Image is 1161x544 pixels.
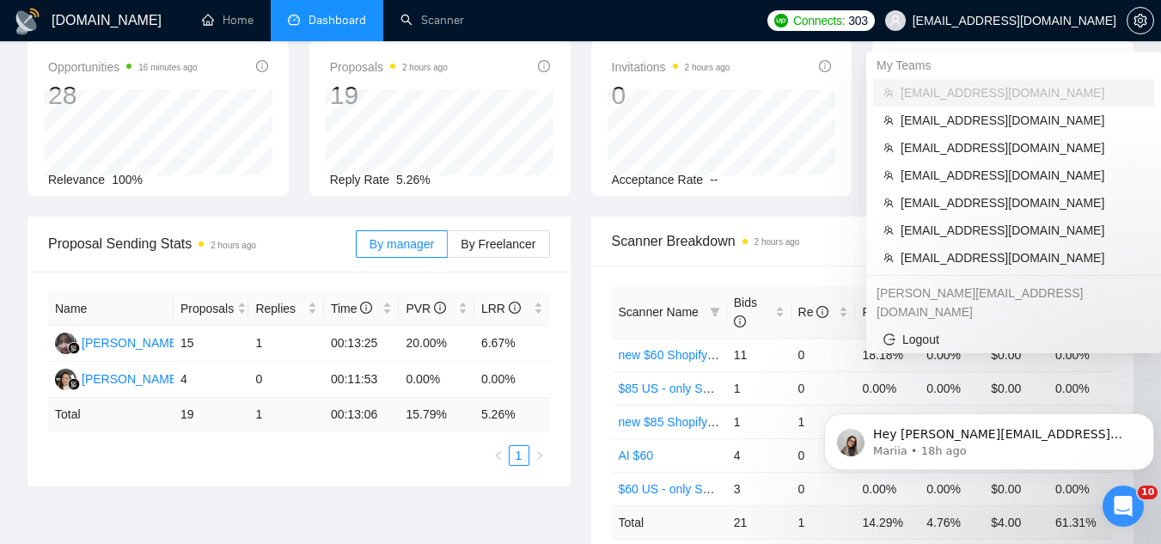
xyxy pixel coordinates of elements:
time: 16 minutes ago [138,63,197,72]
td: 0.00% [474,362,550,398]
td: 5.26 % [474,398,550,431]
li: 1 [509,445,529,466]
span: team [883,253,894,263]
span: Reply Rate [330,173,389,186]
button: setting [1127,7,1154,34]
span: team [883,143,894,153]
span: info-circle [819,60,831,72]
td: 0.00% [1048,371,1113,405]
td: 1 [248,326,324,362]
th: Proposals [174,292,249,326]
span: info-circle [816,306,828,318]
th: Name [48,292,174,326]
span: [EMAIL_ADDRESS][DOMAIN_NAME] [901,166,1144,185]
div: 0 [612,79,730,112]
span: dashboard [288,14,300,26]
span: team [883,170,894,180]
td: 3 [727,472,791,505]
span: team [883,88,894,98]
td: 1 [727,371,791,405]
span: info-circle [538,60,550,72]
span: Dashboard [309,13,366,28]
td: 61.31 % [1048,505,1113,539]
button: right [529,445,550,466]
div: My Teams [866,52,1161,79]
button: left [488,445,509,466]
td: 14.29 % [855,505,920,539]
span: 303 [848,11,867,30]
td: 00:11:53 [324,362,400,398]
span: filter [710,307,720,317]
span: Scanner Breakdown [612,230,1114,252]
span: right [535,450,545,461]
a: $60 US - only Shopify Development [619,482,810,496]
span: -- [710,173,718,186]
td: 18.18% [855,338,920,371]
div: julia@socialbloom.io [866,279,1161,326]
span: team [883,198,894,208]
span: team [883,225,894,235]
a: new $85 Shopify Development [619,415,782,429]
td: 0 [791,438,856,472]
time: 2 hours ago [755,237,800,247]
td: 00:13:25 [324,326,400,362]
span: Time [331,302,372,315]
div: 28 [48,79,198,112]
span: [EMAIL_ADDRESS][DOMAIN_NAME] [901,221,1144,240]
span: By manager [370,237,434,251]
td: 4 [727,438,791,472]
td: 1 [791,405,856,438]
span: [EMAIL_ADDRESS][DOMAIN_NAME] [901,83,1144,102]
div: [PERSON_NAME] [82,370,180,388]
img: upwork-logo.png [774,14,788,28]
span: PVR [406,302,446,315]
span: team [883,115,894,125]
a: homeHome [202,13,254,28]
td: 0.00% [920,371,984,405]
td: 0.00% [399,362,474,398]
span: Proposal Sending Stats [48,233,356,254]
img: logo [14,8,41,35]
span: [EMAIL_ADDRESS][DOMAIN_NAME] [901,111,1144,130]
td: 1 [248,398,324,431]
a: AI $60 [619,449,653,462]
td: 20.00% [399,326,474,362]
td: 0 [791,371,856,405]
span: Connects: [793,11,845,30]
a: 1 [510,446,529,465]
span: Bids [734,296,757,328]
th: Replies [248,292,324,326]
td: 00:13:06 [324,398,400,431]
span: left [493,450,504,461]
td: 6.67% [474,326,550,362]
td: 15.79 % [399,398,474,431]
td: 19 [174,398,249,431]
span: 100% [112,173,143,186]
span: info-circle [434,302,446,314]
img: gigradar-bm.png [68,378,80,390]
span: [EMAIL_ADDRESS][DOMAIN_NAME] [901,193,1144,212]
span: Opportunities [48,57,198,77]
td: 11 [727,338,791,371]
div: [PERSON_NAME] Ayra [82,333,208,352]
span: Logout [883,330,1144,349]
img: NF [55,333,76,354]
a: setting [1127,14,1154,28]
span: LRR [481,302,521,315]
a: searchScanner [400,13,464,28]
span: Invitations [612,57,730,77]
a: $85 US - only Shopify Development [619,382,810,395]
iframe: Intercom live chat [1103,486,1144,527]
span: Re [798,305,829,319]
a: new $60 Shopify Development [619,348,782,362]
span: Proposals [330,57,448,77]
span: info-circle [734,315,746,327]
span: Acceptance Rate [612,173,704,186]
span: Replies [255,299,304,318]
td: 0.00% [855,371,920,405]
span: 10 [1138,486,1158,499]
li: Next Page [529,445,550,466]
